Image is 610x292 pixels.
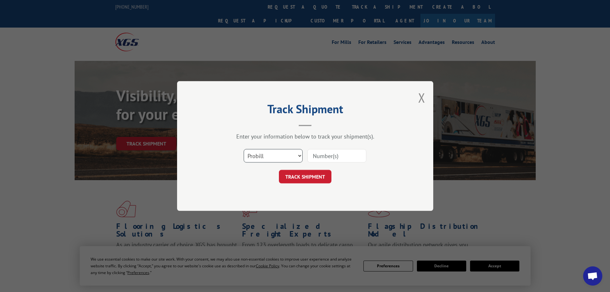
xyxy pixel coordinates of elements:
[583,266,602,286] a: Open chat
[279,170,331,183] button: TRACK SHIPMENT
[418,89,425,106] button: Close modal
[209,133,401,140] div: Enter your information below to track your shipment(s).
[307,149,366,163] input: Number(s)
[209,104,401,117] h2: Track Shipment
